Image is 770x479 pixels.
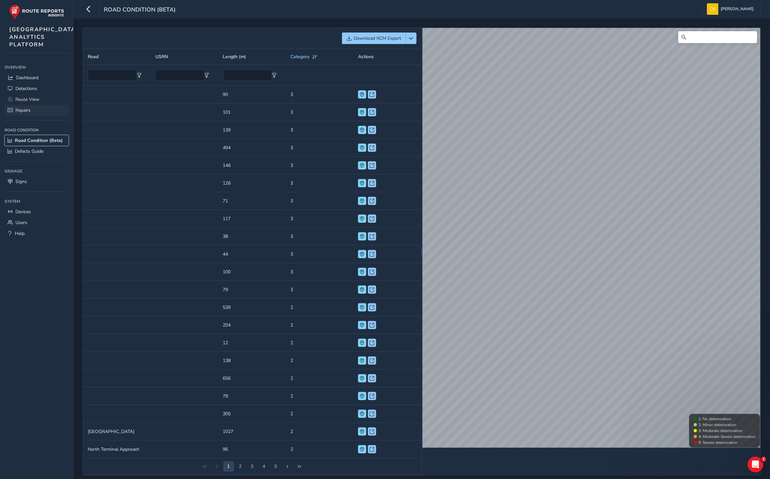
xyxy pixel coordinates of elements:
[286,334,353,352] td: 2
[5,166,69,176] div: Signage
[5,176,69,187] a: Signs
[286,245,353,263] td: 3
[286,121,353,139] td: 3
[286,316,353,334] td: 2
[5,146,69,157] a: Defects Guide
[15,96,39,103] span: Route View
[218,192,286,210] td: 71
[218,103,286,121] td: 101
[223,54,246,60] span: Length (m)
[678,31,757,43] input: Search
[5,196,69,206] div: System
[88,54,99,60] span: Road
[271,461,281,472] button: Page 6
[9,5,64,19] img: rr logo
[721,3,754,15] span: [PERSON_NAME]
[286,405,353,423] td: 2
[137,73,142,78] button: Filter
[286,387,353,405] td: 2
[218,370,286,387] td: 656
[155,54,168,60] span: USRN
[218,441,286,458] td: 96
[218,316,286,334] td: 204
[698,440,737,445] span: 5: Severe deterioration
[748,457,763,472] iframe: Intercom live chat
[698,416,731,422] span: 1: No deterioration
[286,299,353,316] td: 2
[218,387,286,405] td: 79
[218,174,286,192] td: 126
[259,461,269,472] button: Page 5
[422,28,760,448] canvas: Map
[272,73,277,78] button: Filter
[235,461,246,472] button: Page 3
[286,210,353,228] td: 3
[286,423,353,441] td: 2
[205,73,209,78] button: Filter
[286,103,353,121] td: 3
[15,209,31,215] span: Devices
[16,75,38,81] span: Dashboard
[286,370,353,387] td: 2
[286,174,353,192] td: 3
[5,135,69,146] a: Road Condition (Beta)
[286,352,353,370] td: 2
[218,352,286,370] td: 138
[218,423,286,441] td: 1027
[358,54,374,60] span: Actions
[698,428,742,433] span: 3: Moderate deterioration
[247,461,258,472] button: Page 4
[5,125,69,135] div: Road Condition
[354,35,401,41] span: Download RCM Export
[5,206,69,217] a: Devices
[761,457,766,462] span: 1
[104,6,176,15] span: Road Condition (Beta)
[5,83,69,94] a: Detections
[15,107,31,113] span: Repairs
[223,461,234,472] button: Page 2
[15,148,43,154] span: Defects Guide
[83,441,151,458] td: North Terminal Approach
[15,85,37,92] span: Detections
[286,263,353,281] td: 3
[218,405,286,423] td: 305
[15,230,25,237] span: Help
[290,54,309,60] span: Category
[218,86,286,103] td: 90
[5,217,69,228] a: Users
[15,178,27,185] span: Signs
[286,86,353,103] td: 3
[5,105,69,116] a: Repairs
[286,157,353,174] td: 3
[218,245,286,263] td: 44
[698,434,756,439] span: 4: Moderate-Severe deterioration
[15,137,63,144] span: Road Condition (Beta)
[218,121,286,139] td: 139
[342,33,406,44] button: Download RCM Export
[5,94,69,105] a: Route View
[9,26,78,48] span: [GEOGRAPHIC_DATA] ANALYTICS PLATFORM
[218,299,286,316] td: 539
[5,62,69,72] div: Overview
[218,228,286,245] td: 38
[218,139,286,157] td: 494
[218,281,286,299] td: 79
[286,192,353,210] td: 3
[707,3,718,15] img: diamond-layout
[286,139,353,157] td: 3
[283,461,293,472] button: Next Page
[83,423,151,441] td: [GEOGRAPHIC_DATA]
[286,441,353,458] td: 2
[218,157,286,174] td: 146
[294,461,305,472] button: Last Page
[218,210,286,228] td: 117
[286,281,353,299] td: 3
[707,3,756,15] button: [PERSON_NAME]
[15,219,27,226] span: Users
[5,72,69,83] a: Dashboard
[286,228,353,245] td: 3
[218,263,286,281] td: 100
[218,334,286,352] td: 12
[5,228,69,239] a: Help
[698,422,736,427] span: 2: Minor deterioration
